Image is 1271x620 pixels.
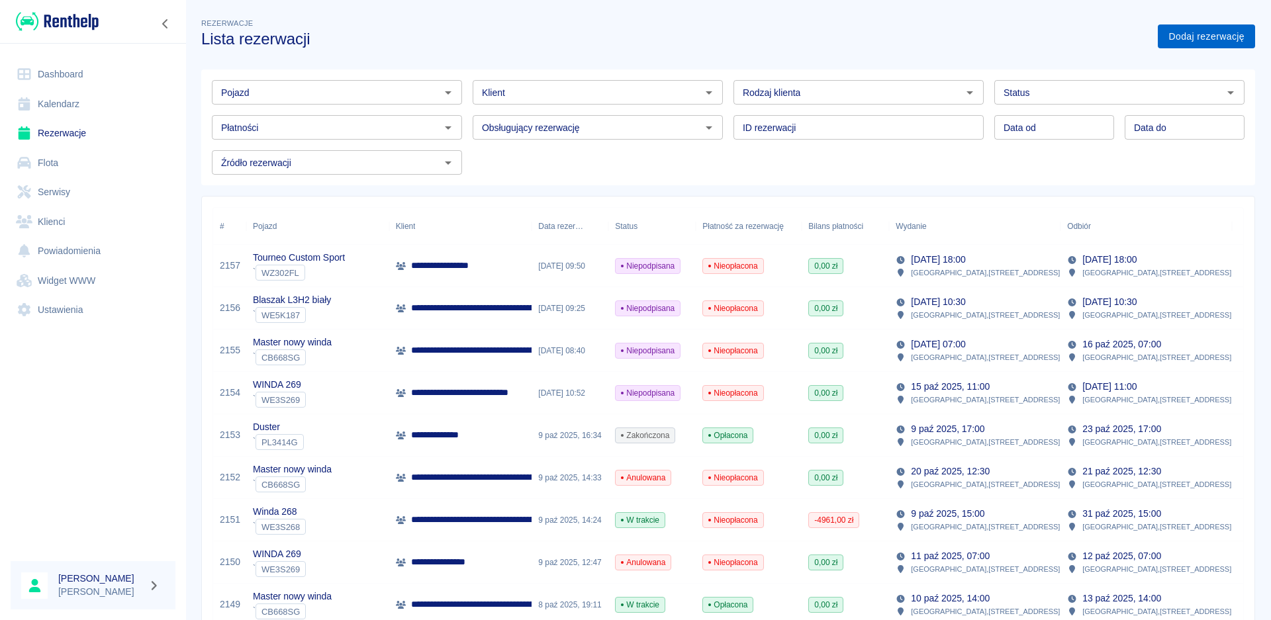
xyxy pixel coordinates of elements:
p: 10 paź 2025, 14:00 [911,592,990,605]
p: [GEOGRAPHIC_DATA] , [STREET_ADDRESS] [911,436,1060,448]
span: Nieopłacona [703,514,763,526]
p: [GEOGRAPHIC_DATA] , [STREET_ADDRESS] [911,351,1060,363]
a: Renthelp logo [11,11,99,32]
div: Wydanie [896,208,926,245]
div: Płatność za rezerwację [696,208,802,245]
span: Rezerwacje [201,19,253,27]
span: Niepodpisana [616,387,680,399]
p: [GEOGRAPHIC_DATA] , [STREET_ADDRESS] [1082,563,1231,575]
button: Otwórz [439,118,457,137]
div: # [220,208,224,245]
div: Odbiór [1060,208,1232,245]
div: ` [253,434,304,450]
p: Tourneo Custom Sport [253,251,345,265]
span: Nieopłacona [703,556,763,568]
span: 0,00 zł [809,556,843,568]
a: Dashboard [11,60,175,89]
input: DD.MM.YYYY [1125,115,1245,140]
span: Niepodpisana [616,302,680,314]
a: 2156 [220,301,240,315]
button: Otwórz [700,83,718,102]
a: Widget WWW [11,266,175,296]
p: [GEOGRAPHIC_DATA] , [STREET_ADDRESS] [911,521,1060,533]
span: WE5K187 [256,310,305,320]
span: WE3S269 [256,395,305,405]
div: ` [253,265,345,281]
a: Serwisy [11,177,175,207]
p: 11 paź 2025, 07:00 [911,549,990,563]
p: [GEOGRAPHIC_DATA] , [STREET_ADDRESS] [911,267,1060,279]
a: Kalendarz [11,89,175,119]
div: 9 paź 2025, 14:33 [532,457,608,499]
span: 0,00 zł [809,387,843,399]
span: Opłacona [703,599,753,611]
span: 0,00 zł [809,302,843,314]
div: ` [253,349,332,365]
p: WINDA 269 [253,547,306,561]
div: Odbiór [1067,208,1091,245]
div: 9 paź 2025, 14:24 [532,499,608,541]
span: 0,00 zł [809,472,843,484]
p: 23 paź 2025, 17:00 [1082,422,1161,436]
a: Klienci [11,207,175,237]
span: Nieopłacona [703,345,763,357]
div: ` [253,392,306,408]
span: Niepodpisana [616,345,680,357]
img: Renthelp logo [16,11,99,32]
p: 16 paź 2025, 07:00 [1082,337,1161,351]
span: W trakcie [616,599,665,611]
button: Sort [927,217,945,236]
span: CB668SG [256,353,305,363]
div: # [213,208,246,245]
span: Nieopłacona [703,302,763,314]
span: WZ302FL [256,268,305,278]
p: [GEOGRAPHIC_DATA] , [STREET_ADDRESS] [1082,478,1231,490]
button: Sort [1091,217,1109,236]
p: [GEOGRAPHIC_DATA] , [STREET_ADDRESS] [1082,351,1231,363]
a: Ustawienia [11,295,175,325]
span: Zakończona [616,429,675,441]
a: 2150 [220,555,240,569]
input: DD.MM.YYYY [994,115,1114,140]
div: [DATE] 09:50 [532,245,608,287]
span: Nieopłacona [703,387,763,399]
a: Powiadomienia [11,236,175,266]
a: 2154 [220,386,240,400]
button: Sort [583,217,602,236]
p: [GEOGRAPHIC_DATA] , [STREET_ADDRESS] [1082,267,1231,279]
span: PL3414G [256,437,303,447]
div: 9 paź 2025, 16:34 [532,414,608,457]
span: W trakcie [616,514,665,526]
div: Klient [389,208,532,245]
p: 13 paź 2025, 14:00 [1082,592,1161,605]
p: Master nowy winda [253,335,332,349]
p: [GEOGRAPHIC_DATA] , [STREET_ADDRESS] [911,394,1060,406]
div: ` [253,307,331,323]
a: 2152 [220,470,240,484]
a: 2157 [220,259,240,273]
span: Anulowana [616,556,671,568]
p: 15 paź 2025, 11:00 [911,380,990,394]
span: Opłacona [703,429,753,441]
div: ` [253,603,332,619]
p: [DATE] 18:00 [1082,253,1137,267]
p: Master nowy winda [253,590,332,603]
p: WINDA 269 [253,378,306,392]
div: ` [253,561,306,577]
div: [DATE] 08:40 [532,330,608,372]
a: Flota [11,148,175,178]
button: Zwiń nawigację [156,15,175,32]
span: WE3S269 [256,564,305,574]
a: Dodaj rezerwację [1158,24,1255,49]
span: Anulowana [616,472,671,484]
p: [DATE] 10:30 [911,295,965,309]
p: Duster [253,420,304,434]
p: [DATE] 11:00 [1082,380,1137,394]
p: Winda 268 [253,505,306,519]
div: ` [253,476,332,492]
div: Wydanie [889,208,1060,245]
p: [GEOGRAPHIC_DATA] , [STREET_ADDRESS] [911,478,1060,490]
a: 2153 [220,428,240,442]
span: 0,00 zł [809,345,843,357]
div: [DATE] 09:25 [532,287,608,330]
